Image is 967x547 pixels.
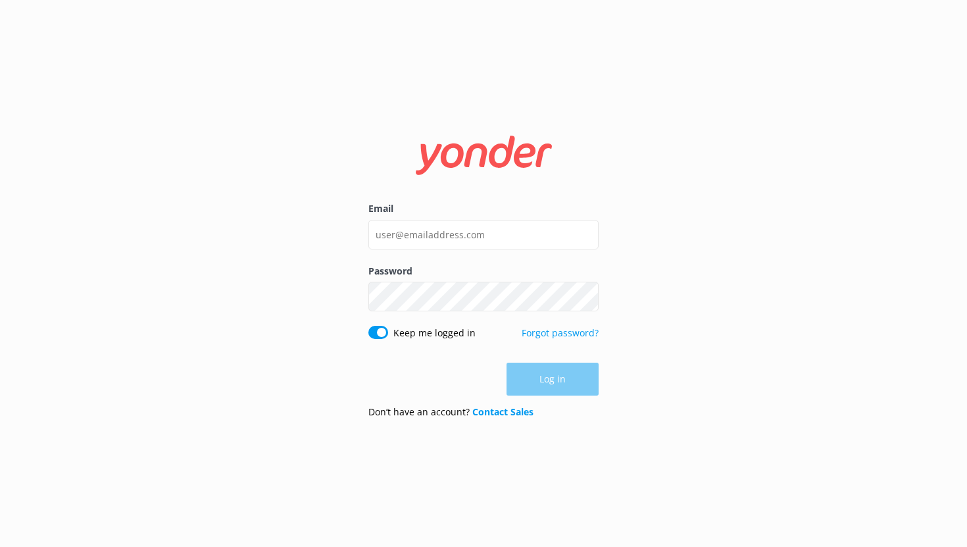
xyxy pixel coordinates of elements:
[368,220,599,249] input: user@emailaddress.com
[572,284,599,310] button: Show password
[393,326,476,340] label: Keep me logged in
[472,405,533,418] a: Contact Sales
[368,201,599,216] label: Email
[368,405,533,419] p: Don’t have an account?
[368,264,599,278] label: Password
[522,326,599,339] a: Forgot password?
